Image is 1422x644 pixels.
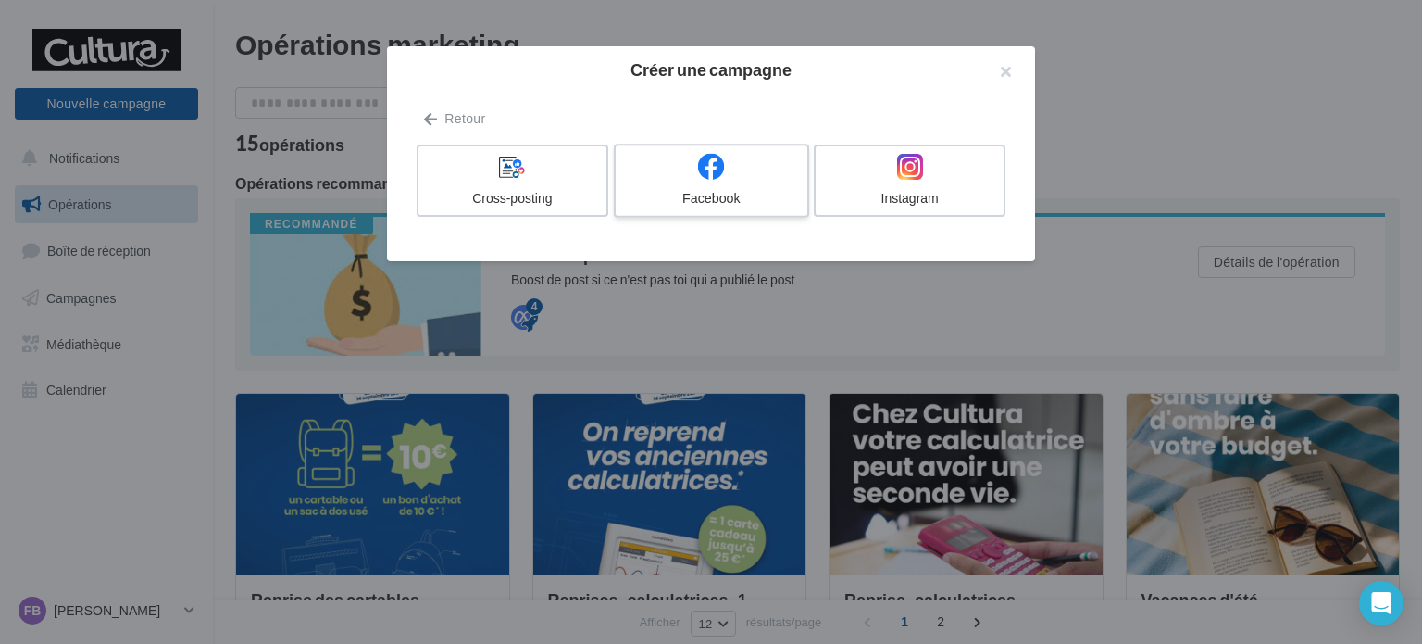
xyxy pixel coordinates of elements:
[823,189,996,208] div: Instagram
[1359,581,1403,625] div: Open Intercom Messenger
[426,189,599,208] div: Cross-posting
[417,107,493,130] button: Retour
[417,61,1005,78] h2: Créer une campagne
[623,189,799,208] div: Facebook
